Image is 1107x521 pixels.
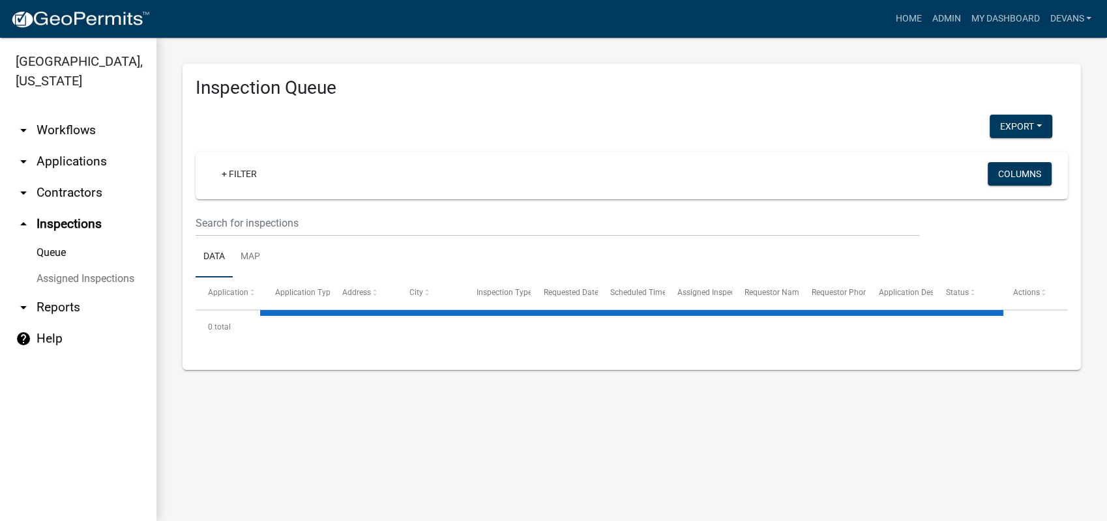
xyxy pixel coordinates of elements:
datatable-header-cell: Application [196,277,263,309]
a: Map [233,236,268,278]
span: City [409,288,423,297]
span: Status [945,288,968,297]
datatable-header-cell: Address [330,277,397,309]
datatable-header-cell: Actions [1000,277,1067,309]
button: Columns [988,162,1052,186]
datatable-header-cell: Requestor Phone [799,277,866,309]
a: Admin [926,7,966,31]
span: Requested Date [543,288,598,297]
span: Address [342,288,371,297]
h3: Inspection Queue [196,77,1068,99]
datatable-header-cell: Application Description [866,277,933,309]
span: Requestor Phone [812,288,872,297]
span: Application Type [275,288,334,297]
i: help [16,331,31,346]
a: devans [1044,7,1097,31]
datatable-header-cell: Scheduled Time [598,277,665,309]
a: Home [890,7,926,31]
datatable-header-cell: Status [933,277,1000,309]
input: Search for inspections [196,210,919,236]
i: arrow_drop_down [16,154,31,169]
datatable-header-cell: Assigned Inspector [665,277,732,309]
button: Export [990,115,1052,138]
span: Application Description [879,288,961,297]
span: Scheduled Time [610,288,666,297]
i: arrow_drop_up [16,216,31,232]
datatable-header-cell: City [397,277,464,309]
span: Inspection Type [477,288,532,297]
div: 0 total [196,311,1068,343]
datatable-header-cell: Requested Date [531,277,598,309]
i: arrow_drop_down [16,122,31,138]
span: Application [208,288,248,297]
span: Actions [1012,288,1039,297]
i: arrow_drop_down [16,185,31,201]
span: Requestor Name [745,288,803,297]
i: arrow_drop_down [16,300,31,315]
a: + Filter [211,162,267,186]
a: Data [196,236,233,278]
a: My Dashboard [966,7,1044,31]
datatable-header-cell: Inspection Type [464,277,531,309]
span: Assigned Inspector [677,288,745,297]
datatable-header-cell: Requestor Name [732,277,799,309]
datatable-header-cell: Application Type [263,277,330,309]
